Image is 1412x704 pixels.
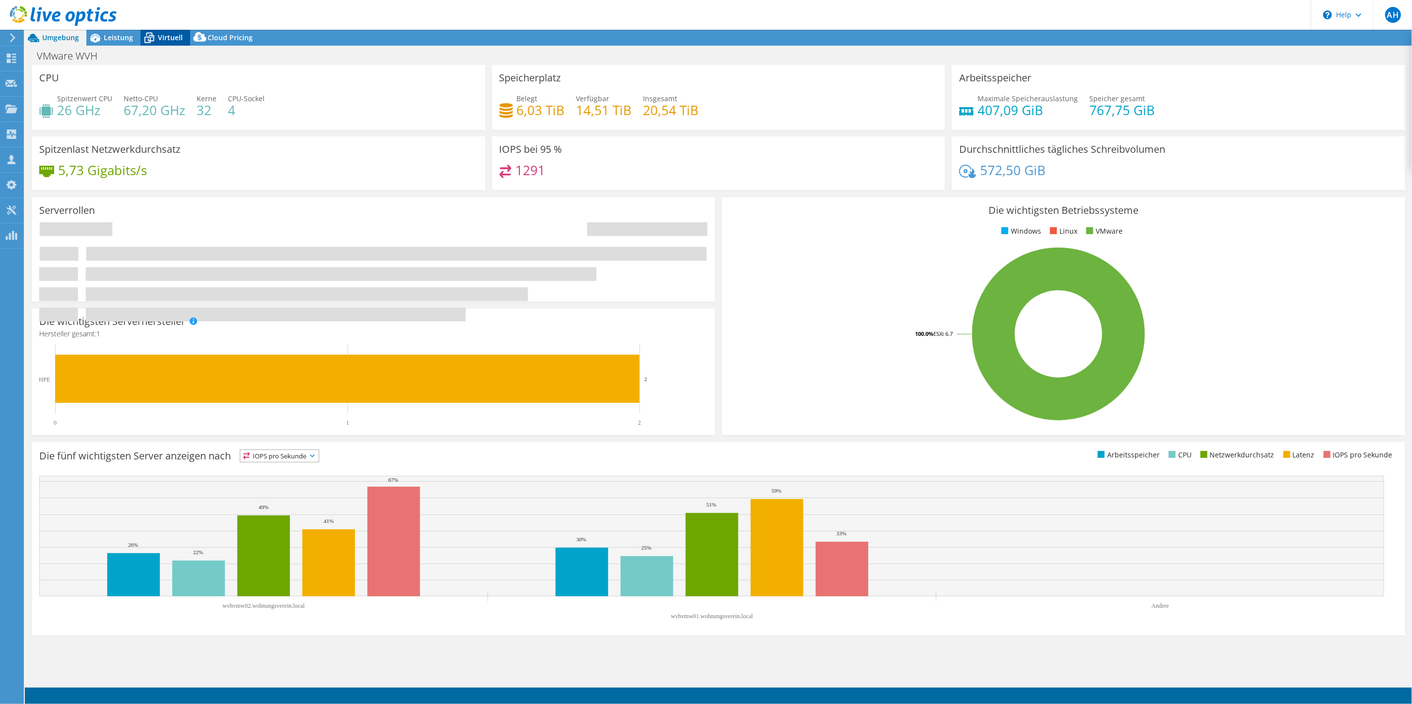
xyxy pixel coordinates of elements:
text: 59% [772,488,781,494]
text: 26% [128,542,138,548]
text: wvhvmw01.wohnungsverein.local [671,613,753,620]
li: Arbeitsspeicher [1095,449,1160,460]
span: Kerne [197,94,216,103]
h4: Hersteller gesamt: [39,328,707,339]
h3: Durchschnittliches tägliches Schreibvolumen [959,144,1165,155]
h4: 20,54 TiB [643,105,699,116]
text: 0 [54,419,57,426]
h4: 14,51 TiB [576,105,632,116]
h4: 767,75 GiB [1089,105,1155,116]
span: Umgebung [42,33,79,42]
h4: 26 GHz [57,105,112,116]
tspan: 100.0% [915,330,933,337]
tspan: ESXi 6.7 [933,330,953,337]
h1: VMware WVH [32,51,113,62]
li: Netzwerkdurchsatz [1198,449,1274,460]
li: Linux [1048,226,1077,237]
span: AH [1385,7,1401,23]
span: Speicher gesamt [1089,94,1145,103]
text: 49% [259,504,269,510]
span: CPU-Sockel [228,94,265,103]
li: CPU [1166,449,1192,460]
li: Windows [999,226,1041,237]
span: Spitzenwert CPU [57,94,112,103]
text: 22% [193,549,203,555]
h3: IOPS bei 95 % [499,144,563,155]
span: IOPS pro Sekunde [240,450,319,462]
h4: 6,03 TiB [517,105,565,116]
li: IOPS pro Sekunde [1321,449,1393,460]
text: wvhvmw02.wohnungsverein.local [222,602,305,609]
span: Netto-CPU [124,94,158,103]
h4: 1291 [515,165,545,176]
text: HPE [39,376,50,383]
h4: 572,50 GiB [980,165,1046,176]
span: Verfügbar [576,94,610,103]
text: 25% [641,545,651,551]
svg: \n [1323,10,1332,19]
span: Leistung [104,33,133,42]
h4: 67,20 GHz [124,105,185,116]
li: VMware [1084,226,1123,237]
h3: Spitzenlast Netzwerkdurchsatz [39,144,180,155]
li: Latenz [1281,449,1315,460]
h4: 407,09 GiB [978,105,1078,116]
h4: 4 [228,105,265,116]
h3: Die wichtigsten Serverhersteller [39,316,185,327]
text: 2 [644,376,647,382]
text: 2 [638,419,641,426]
h3: Arbeitsspeicher [959,72,1031,83]
h3: Serverrollen [39,205,95,216]
span: Belegt [517,94,538,103]
span: Virtuell [158,33,183,42]
span: 1 [96,329,100,338]
text: 30% [576,536,586,542]
text: 33% [837,530,847,536]
text: Andere [1151,602,1169,609]
text: 51% [706,502,716,508]
span: Insgesamt [643,94,678,103]
span: Cloud Pricing [208,33,253,42]
h4: 32 [197,105,216,116]
h3: CPU [39,72,59,83]
text: 41% [324,518,334,524]
h4: 5,73 Gigabits/s [58,165,147,176]
h3: Speicherplatz [499,72,561,83]
span: Maximale Speicherauslastung [978,94,1078,103]
h3: Die wichtigsten Betriebssysteme [729,205,1398,216]
text: 1 [346,419,349,426]
text: 67% [388,477,398,483]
